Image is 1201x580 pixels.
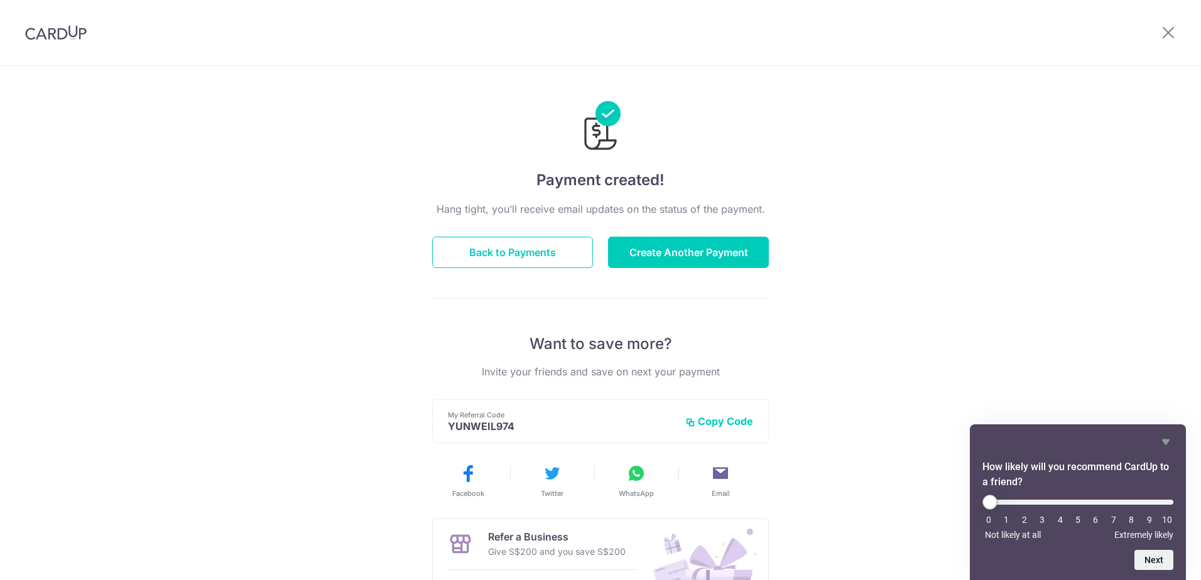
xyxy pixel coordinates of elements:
div: How likely will you recommend CardUp to a friend? Select an option from 0 to 10, with 0 being Not... [982,495,1173,540]
button: WhatsApp [599,463,673,498]
button: Copy Code [685,415,753,427]
p: Hang tight, you’ll receive email updates on the status of the payment. [432,201,769,217]
li: 6 [1089,515,1102,525]
span: Email [712,488,730,498]
p: Give S$200 and you save S$200 [488,544,626,559]
li: 2 [1018,515,1031,525]
div: How likely will you recommend CardUp to a friend? Select an option from 0 to 10, with 0 being Not... [982,434,1173,570]
span: Extremely likely [1114,530,1173,540]
button: Twitter [515,463,589,498]
p: Invite your friends and save on next your payment [432,364,769,379]
li: 3 [1036,515,1048,525]
p: Want to save more? [432,334,769,354]
h2: How likely will you recommend CardUp to a friend? Select an option from 0 to 10, with 0 being Not... [982,459,1173,490]
li: 4 [1054,515,1067,525]
button: Create Another Payment [608,237,769,268]
li: 10 [1161,515,1173,525]
button: Next question [1134,550,1173,570]
span: WhatsApp [619,488,654,498]
span: Twitter [541,488,563,498]
li: 8 [1125,515,1138,525]
p: Refer a Business [488,529,626,544]
li: 1 [1000,515,1013,525]
button: Facebook [431,463,505,498]
li: 7 [1107,515,1120,525]
p: YUNWEIL974 [448,420,675,432]
button: Hide survey [1158,434,1173,449]
button: Email [683,463,758,498]
p: My Referral Code [448,410,675,420]
li: 5 [1072,515,1084,525]
img: CardUp [25,25,87,40]
img: Payments [580,101,621,154]
button: Back to Payments [432,237,593,268]
span: Facebook [452,488,484,498]
li: 0 [982,515,995,525]
span: Not likely at all [985,530,1041,540]
h4: Payment created! [432,169,769,191]
li: 9 [1143,515,1156,525]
